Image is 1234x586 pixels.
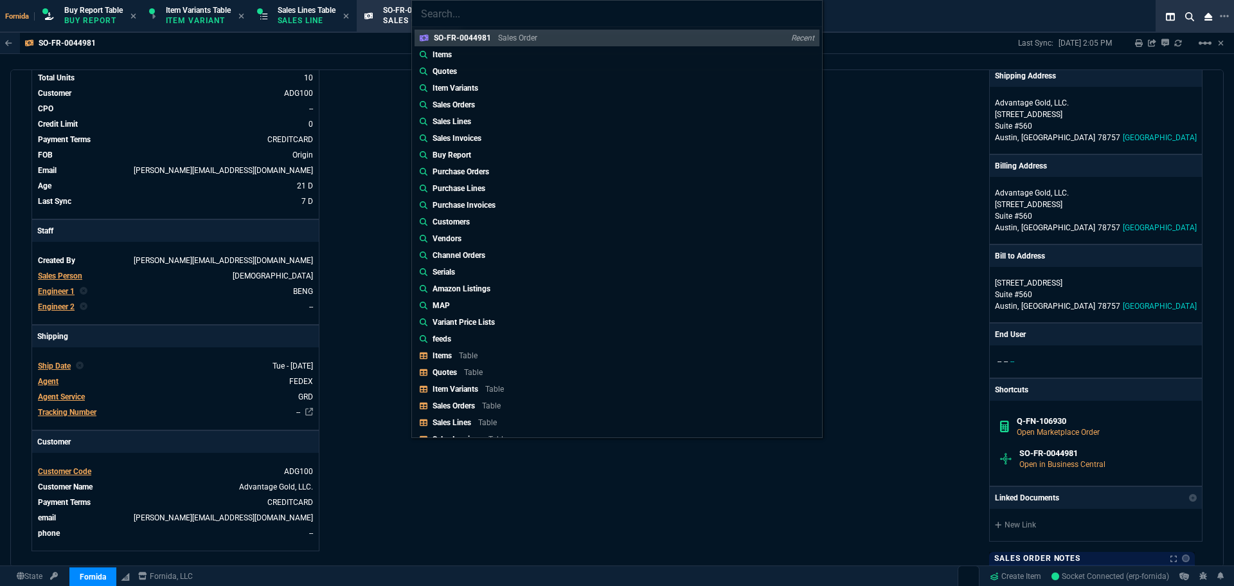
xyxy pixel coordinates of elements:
p: Sales Order [498,33,537,42]
p: Table [464,368,483,377]
p: Recent [791,33,814,43]
p: Table [488,435,507,444]
p: Vendors [433,233,461,244]
p: Channel Orders [433,250,485,261]
p: Sales Lines [433,116,471,127]
a: API TOKEN [46,571,62,582]
p: Quotes [433,368,457,377]
p: SO-FR-0044981 [434,33,491,42]
p: feeds [433,333,451,345]
a: fCPsqeZNc7XuRg7qAAC5 [1051,571,1169,582]
a: msbcCompanyName [134,571,197,582]
p: Sales Lines [433,418,471,427]
p: Table [478,418,497,427]
p: Customers [433,216,470,228]
p: Items [433,351,452,360]
p: Purchase Invoices [433,199,496,211]
p: Purchase Lines [433,183,485,194]
p: Item Variants [433,385,478,394]
p: Table [482,401,501,410]
p: Sales Invoices [433,435,481,444]
p: Amazon Listings [433,283,490,295]
a: Create Item [985,567,1046,586]
span: Socket Connected (erp-fornida) [1051,572,1169,581]
p: Serials [433,266,455,278]
p: Item Variants [433,82,478,94]
p: Variant Price Lists [433,316,495,328]
p: Buy Report [433,149,471,161]
p: Sales Orders [433,401,475,410]
p: Table [485,385,504,394]
p: Sales Orders [433,99,475,111]
p: Sales Invoices [433,133,481,144]
p: Table [459,351,478,360]
a: Global State [13,571,46,582]
p: Quotes [433,66,457,77]
p: Purchase Orders [433,166,489,178]
input: Search... [412,1,822,26]
p: MAP [433,300,450,311]
p: Items [433,49,452,60]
